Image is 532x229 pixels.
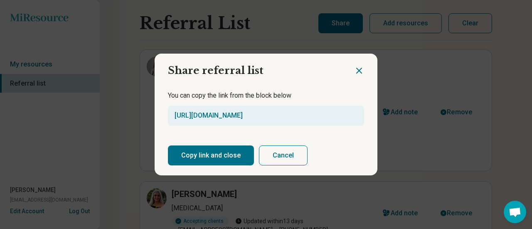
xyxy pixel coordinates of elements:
button: Close dialog [354,66,364,76]
p: You can copy the link from the block below [168,91,364,101]
button: Cancel [259,145,308,165]
a: [URL][DOMAIN_NAME] [175,111,243,119]
button: Copy link and close [168,145,254,165]
h2: Share referral list [155,54,354,81]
